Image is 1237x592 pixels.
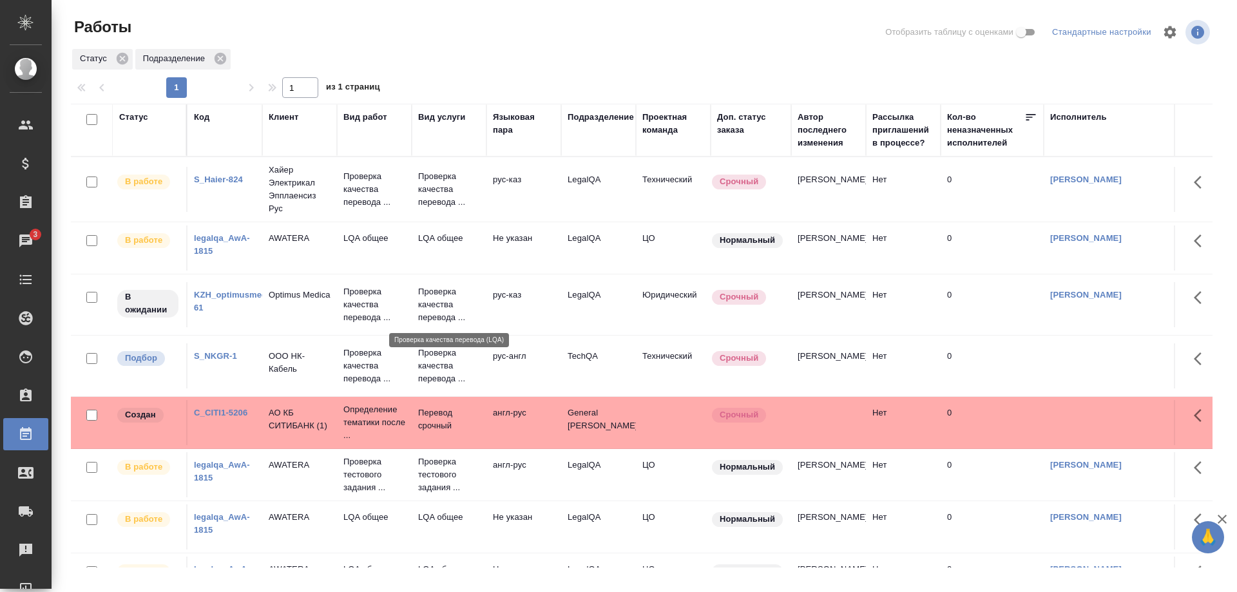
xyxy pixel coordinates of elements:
p: LQA общее [343,511,405,524]
p: Статус [80,52,111,65]
div: Клиент [269,111,298,124]
td: [PERSON_NAME] [791,452,866,497]
p: Проверка качества перевода ... [418,170,480,209]
span: Настроить таблицу [1155,17,1185,48]
p: Подразделение [143,52,209,65]
div: Вид услуги [418,111,466,124]
p: AWATERA [269,511,331,524]
div: Подразделение [135,49,231,70]
td: 0 [941,167,1044,212]
p: Проверка качества перевода ... [418,347,480,385]
div: Автор последнего изменения [798,111,859,149]
td: [PERSON_NAME] [791,167,866,212]
div: Подразделение [568,111,634,124]
div: split button [1049,23,1155,43]
p: Проверка тестового задания ... [418,455,480,494]
a: [PERSON_NAME] [1050,460,1122,470]
button: Здесь прячутся важные кнопки [1186,504,1217,535]
td: LegalQA [561,452,636,497]
td: LegalQA [561,167,636,212]
p: Проверка тестового задания ... [343,455,405,494]
p: Определение тематики после ... [343,403,405,442]
p: Проверка качества перевода ... [418,285,480,324]
td: 0 [941,400,1044,445]
div: Рассылка приглашений в процессе? [872,111,934,149]
span: из 1 страниц [326,79,380,98]
p: В работе [125,175,162,188]
p: Нормальный [720,234,775,247]
p: Хайер Электрикал Эпплаенсиз Рус [269,164,331,215]
div: Заказ еще не согласован с клиентом, искать исполнителей рано [116,406,180,424]
td: Не указан [486,225,561,271]
td: Нет [866,225,941,271]
td: 0 [941,282,1044,327]
td: Не указан [486,504,561,549]
td: [PERSON_NAME] [791,504,866,549]
p: Нормальный [720,513,775,526]
div: Исполнитель выполняет работу [116,232,180,249]
td: LegalQA [561,282,636,327]
td: [PERSON_NAME] [791,282,866,327]
div: Исполнитель назначен, приступать к работе пока рано [116,289,180,319]
p: Проверка качества перевода ... [343,347,405,385]
a: legalqa_AwA-1815 [194,564,250,587]
a: 3 [3,225,48,257]
p: AWATERA [269,232,331,245]
a: legalqa_AwA-1815 [194,512,250,535]
div: Исполнитель [1050,111,1107,124]
p: LQA общее [418,511,480,524]
td: General [PERSON_NAME] [561,400,636,445]
td: ЦО [636,504,711,549]
td: TechQA [561,343,636,388]
td: рус-каз [486,282,561,327]
div: Код [194,111,209,124]
p: Срочный [720,175,758,188]
a: S_NKGR-1 [194,351,237,361]
span: 3 [25,228,45,241]
button: Здесь прячутся важные кнопки [1186,167,1217,198]
td: Юридический [636,282,711,327]
td: 0 [941,452,1044,497]
td: 0 [941,225,1044,271]
span: Посмотреть информацию [1185,20,1213,44]
a: S_Haier-824 [194,175,243,184]
p: Создан [125,408,156,421]
p: Проверка качества перевода ... [343,170,405,209]
p: LQA общее [343,232,405,245]
p: Проверка качества перевода ... [343,285,405,324]
p: Нормальный [720,565,775,578]
button: Здесь прячутся важные кнопки [1186,557,1217,587]
a: KZH_optimusmedica-61 [194,290,282,312]
td: Нет [866,167,941,212]
td: [PERSON_NAME] [791,225,866,271]
a: [PERSON_NAME] [1050,233,1122,243]
p: В работе [125,461,162,473]
a: legalqa_AwA-1815 [194,460,250,482]
td: ЦО [636,225,711,271]
td: LegalQA [561,225,636,271]
div: Исполнитель выполняет работу [116,173,180,191]
p: Перевод срочный [418,406,480,432]
a: [PERSON_NAME] [1050,564,1122,574]
div: Доп. статус заказа [717,111,785,137]
div: Языковая пара [493,111,555,137]
td: Нет [866,343,941,388]
p: LQA общее [418,563,480,576]
a: legalqa_AwA-1815 [194,233,250,256]
td: Технический [636,167,711,212]
p: AWATERA [269,563,331,576]
div: Исполнитель выполняет работу [116,459,180,476]
td: Нет [866,504,941,549]
a: [PERSON_NAME] [1050,512,1122,522]
button: Здесь прячутся важные кнопки [1186,343,1217,374]
p: В работе [125,234,162,247]
span: 🙏 [1197,524,1219,551]
td: рус-каз [486,167,561,212]
span: Отобразить таблицу с оценками [885,26,1013,39]
td: Нет [866,452,941,497]
p: AWATERA [269,459,331,472]
p: LQA общее [418,232,480,245]
div: Можно подбирать исполнителей [116,350,180,367]
p: Срочный [720,408,758,421]
a: C_CITI1-5206 [194,408,247,417]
